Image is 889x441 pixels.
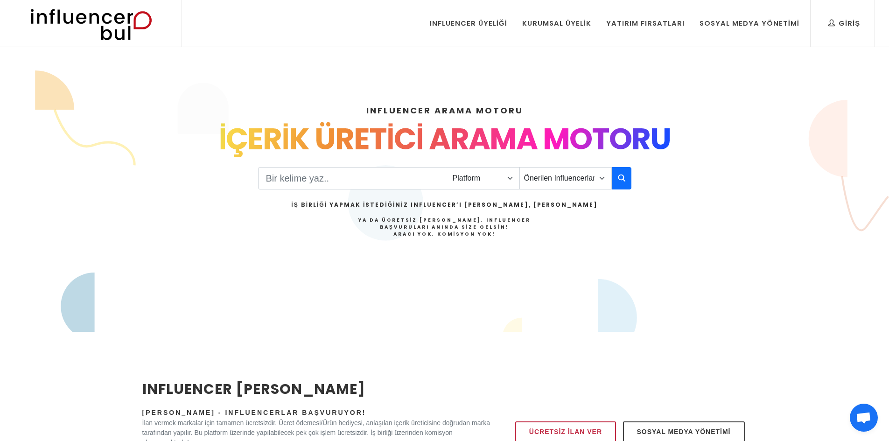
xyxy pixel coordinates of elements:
[291,201,597,209] h2: İş Birliği Yapmak İstediğiniz Influencer’ı [PERSON_NAME], [PERSON_NAME]
[522,18,591,28] div: Kurumsal Üyelik
[291,217,597,238] h4: Ya da Ücretsiz [PERSON_NAME], Influencer Başvuruları Anında Size Gelsin!
[529,426,602,437] span: Ücretsiz İlan Ver
[142,378,490,399] h2: INFLUENCER [PERSON_NAME]
[700,18,799,28] div: Sosyal Medya Yönetimi
[142,117,747,161] div: İÇERİK ÜRETİCİ ARAMA MOTORU
[637,426,731,437] span: Sosyal Medya Yönetimi
[142,104,747,117] h4: INFLUENCER ARAMA MOTORU
[142,409,366,416] span: [PERSON_NAME] - Influencerlar Başvuruyor!
[393,231,496,238] strong: Aracı Yok, Komisyon Yok!
[606,18,685,28] div: Yatırım Fırsatları
[258,167,445,189] input: Search
[850,404,878,432] div: Açık sohbet
[828,18,860,28] div: Giriş
[430,18,507,28] div: Influencer Üyeliği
